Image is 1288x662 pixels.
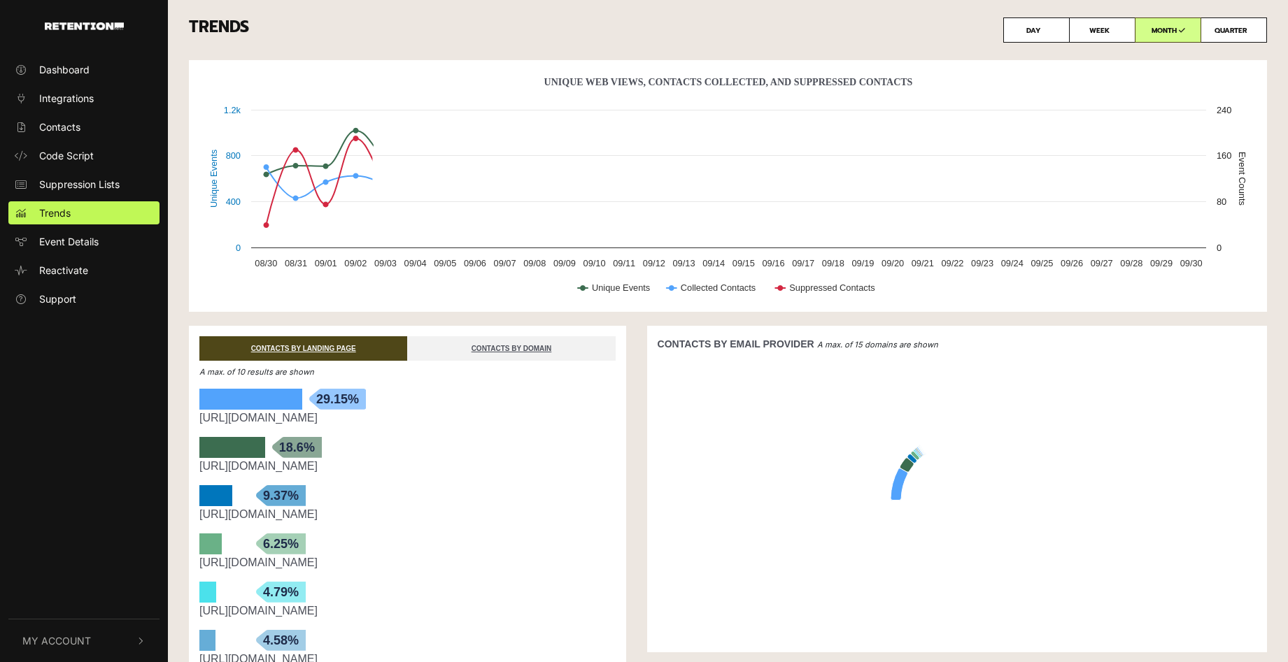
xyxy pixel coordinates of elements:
[941,258,963,268] text: 09/22
[8,201,160,224] a: Trends
[789,282,875,293] text: Suppressed Contacts
[404,258,427,268] text: 09/04
[643,258,665,268] text: 09/12
[8,287,160,310] a: Support
[1180,258,1203,268] text: 09/30
[39,120,80,134] span: Contacts
[45,22,124,30] img: Retention.com
[658,338,814,350] strong: CONTACTS BY EMAIL PROVIDER
[702,258,725,268] text: 09/14
[1150,258,1173,268] text: 09/29
[189,17,1267,43] h3: TRENDS
[224,105,241,115] text: 1.2k
[1135,17,1201,43] label: MONTH
[309,389,366,410] span: 29.15%
[8,173,160,196] a: Suppression Lists
[208,150,219,208] text: Unique Events
[22,633,91,648] span: My Account
[822,258,844,268] text: 09/18
[592,282,650,293] text: Unique Events
[199,410,616,426] div: https://jackhenry.co/products/deodorant
[1217,150,1231,161] text: 160
[1091,258,1113,268] text: 09/27
[882,258,904,268] text: 09/20
[39,206,71,220] span: Trends
[1069,17,1135,43] label: WEEK
[762,258,784,268] text: 09/16
[523,258,546,268] text: 09/08
[256,533,306,554] span: 6.25%
[1061,258,1083,268] text: 09/26
[255,258,277,268] text: 08/30
[199,71,1257,308] svg: Unique Web Views, Contacts Collected, And Suppressed Contacts
[8,58,160,81] a: Dashboard
[8,87,160,110] a: Integrations
[39,91,94,106] span: Integrations
[1237,152,1247,206] text: Event Counts
[199,367,314,377] em: A max. of 10 results are shown
[8,144,160,167] a: Code Script
[8,619,160,662] button: My Account
[1003,17,1070,43] label: DAY
[236,243,241,253] text: 0
[199,336,407,361] a: CONTACTS BY LANDING PAGE
[285,258,307,268] text: 08/31
[199,412,318,424] a: [URL][DOMAIN_NAME]
[1120,258,1142,268] text: 09/28
[1201,17,1267,43] label: QUARTER
[374,258,397,268] text: 09/03
[1217,105,1231,115] text: 240
[673,258,695,268] text: 09/13
[199,506,616,523] div: https://jackhenry.co/products/hair-clay
[256,485,306,506] span: 9.37%
[851,258,874,268] text: 09/19
[39,148,94,163] span: Code Script
[199,554,616,571] div: https://jackhenry.co/products/balance
[256,630,306,651] span: 4.58%
[1001,258,1024,268] text: 09/24
[792,258,814,268] text: 09/17
[434,258,456,268] text: 09/05
[1217,196,1226,207] text: 80
[199,460,318,472] a: [URL][DOMAIN_NAME]
[315,258,337,268] text: 09/01
[1217,243,1222,253] text: 0
[39,62,90,77] span: Dashboard
[494,258,516,268] text: 09/07
[39,292,76,306] span: Support
[344,258,367,268] text: 09/02
[583,258,606,268] text: 09/10
[8,259,160,282] a: Reactivate
[553,258,576,268] text: 09/09
[39,177,120,192] span: Suppression Lists
[256,582,306,603] span: 4.79%
[544,77,913,87] text: Unique Web Views, Contacts Collected, And Suppressed Contacts
[39,263,88,278] span: Reactivate
[199,556,318,568] a: [URL][DOMAIN_NAME]
[8,115,160,138] a: Contacts
[199,605,318,617] a: [URL][DOMAIN_NAME]
[817,340,938,350] em: A max. of 15 domains are shown
[199,603,616,619] div: https://jackhenry.co/pages/studios
[199,508,318,520] a: [URL][DOMAIN_NAME]
[199,458,616,475] div: https://jackhenry.co/
[226,150,241,161] text: 800
[1031,258,1053,268] text: 09/25
[464,258,486,268] text: 09/06
[39,234,99,249] span: Event Details
[272,437,322,458] span: 18.6%
[733,258,755,268] text: 09/15
[613,258,635,268] text: 09/11
[912,258,934,268] text: 09/21
[8,230,160,253] a: Event Details
[407,336,615,361] a: CONTACTS BY DOMAIN
[971,258,993,268] text: 09/23
[681,282,756,293] text: Collected Contacts
[226,196,241,207] text: 400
